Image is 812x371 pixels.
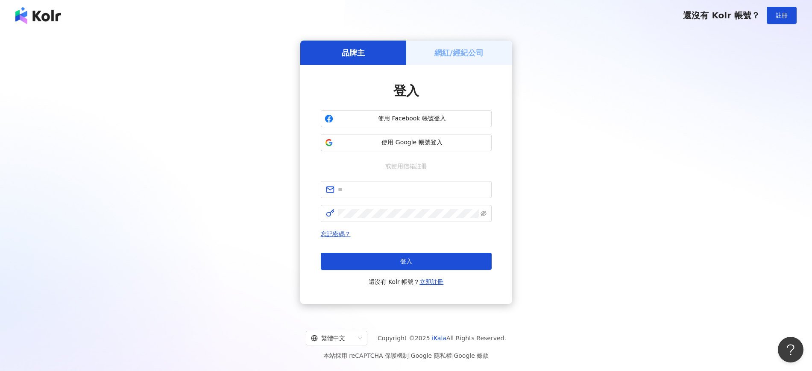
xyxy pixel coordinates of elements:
[409,352,411,359] span: |
[419,278,443,285] a: 立即註冊
[778,337,803,362] iframe: Help Scout Beacon - Open
[776,12,788,19] span: 註冊
[481,210,487,216] span: eye-invisible
[454,352,489,359] a: Google 條款
[767,7,797,24] button: 註冊
[321,134,492,151] button: 使用 Google 帳號登入
[434,47,484,58] h5: 網紅/經紀公司
[337,114,488,123] span: 使用 Facebook 帳號登入
[321,110,492,127] button: 使用 Facebook 帳號登入
[323,351,489,361] span: 本站採用 reCAPTCHA 保護機制
[452,352,454,359] span: |
[378,333,506,343] span: Copyright © 2025 All Rights Reserved.
[15,7,61,24] img: logo
[400,258,412,265] span: 登入
[337,138,488,147] span: 使用 Google 帳號登入
[342,47,365,58] h5: 品牌主
[379,161,433,171] span: 或使用信箱註冊
[432,335,446,342] a: iKala
[311,331,355,345] div: 繁體中文
[321,253,492,270] button: 登入
[393,83,419,98] span: 登入
[411,352,452,359] a: Google 隱私權
[321,231,351,237] a: 忘記密碼？
[683,10,760,20] span: 還沒有 Kolr 帳號？
[369,277,444,287] span: 還沒有 Kolr 帳號？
